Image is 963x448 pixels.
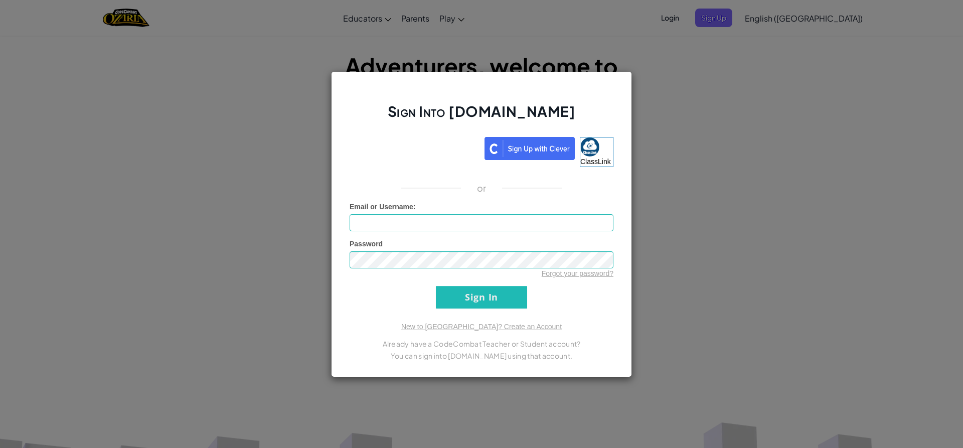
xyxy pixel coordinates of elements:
[350,102,613,131] h2: Sign Into [DOMAIN_NAME]
[477,182,487,194] p: or
[350,338,613,350] p: Already have a CodeCombat Teacher or Student account?
[350,240,383,248] span: Password
[542,269,613,277] a: Forgot your password?
[350,350,613,362] p: You can sign into [DOMAIN_NAME] using that account.
[580,158,611,166] span: ClassLink
[436,286,527,309] input: Sign In
[350,202,416,212] label: :
[350,203,413,211] span: Email or Username
[580,137,599,157] img: classlink-logo-small.png
[345,136,485,158] iframe: Sign in with Google Button
[401,323,562,331] a: New to [GEOGRAPHIC_DATA]? Create an Account
[485,137,575,160] img: clever_sso_button@2x.png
